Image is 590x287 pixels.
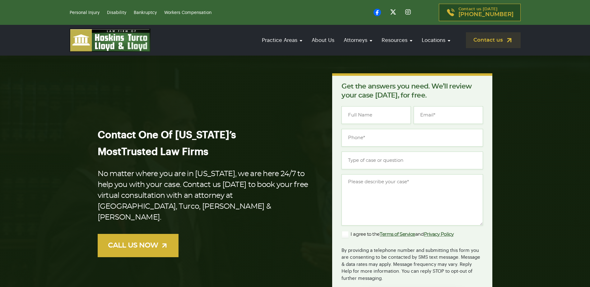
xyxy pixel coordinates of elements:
span: Trusted Law Firms [121,147,208,157]
a: About Us [309,31,337,49]
a: Personal Injury [70,11,100,15]
span: Contact One Of [US_STATE]’s [98,130,236,140]
p: No matter where you are in [US_STATE], we are here 24/7 to help you with your case. Contact us [D... [98,169,313,223]
a: Resources [379,31,416,49]
a: Attorneys [341,31,375,49]
a: Locations [419,31,453,49]
input: Email* [414,106,483,124]
a: Workers Compensation [164,11,211,15]
a: Contact us [DATE][PHONE_NUMBER] [439,4,521,21]
img: arrow-up-right-light.svg [160,242,168,249]
a: Practice Areas [259,31,305,49]
input: Full Name [341,106,411,124]
a: CALL US NOW [98,234,179,257]
p: Contact us [DATE] [458,7,513,18]
input: Type of case or question [341,152,483,169]
a: Terms of Service [380,232,415,237]
img: logo [70,29,151,52]
a: Contact us [466,32,521,48]
a: Bankruptcy [134,11,157,15]
div: By providing a telephone number and submitting this form you are consenting to be contacted by SM... [341,243,483,282]
a: Privacy Policy [424,232,454,237]
label: I agree to the and [341,231,453,238]
span: [PHONE_NUMBER] [458,11,513,18]
input: Phone* [341,129,483,147]
span: Most [98,147,121,157]
p: Get the answers you need. We’ll review your case [DATE], for free. [341,82,483,100]
a: Disability [107,11,126,15]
